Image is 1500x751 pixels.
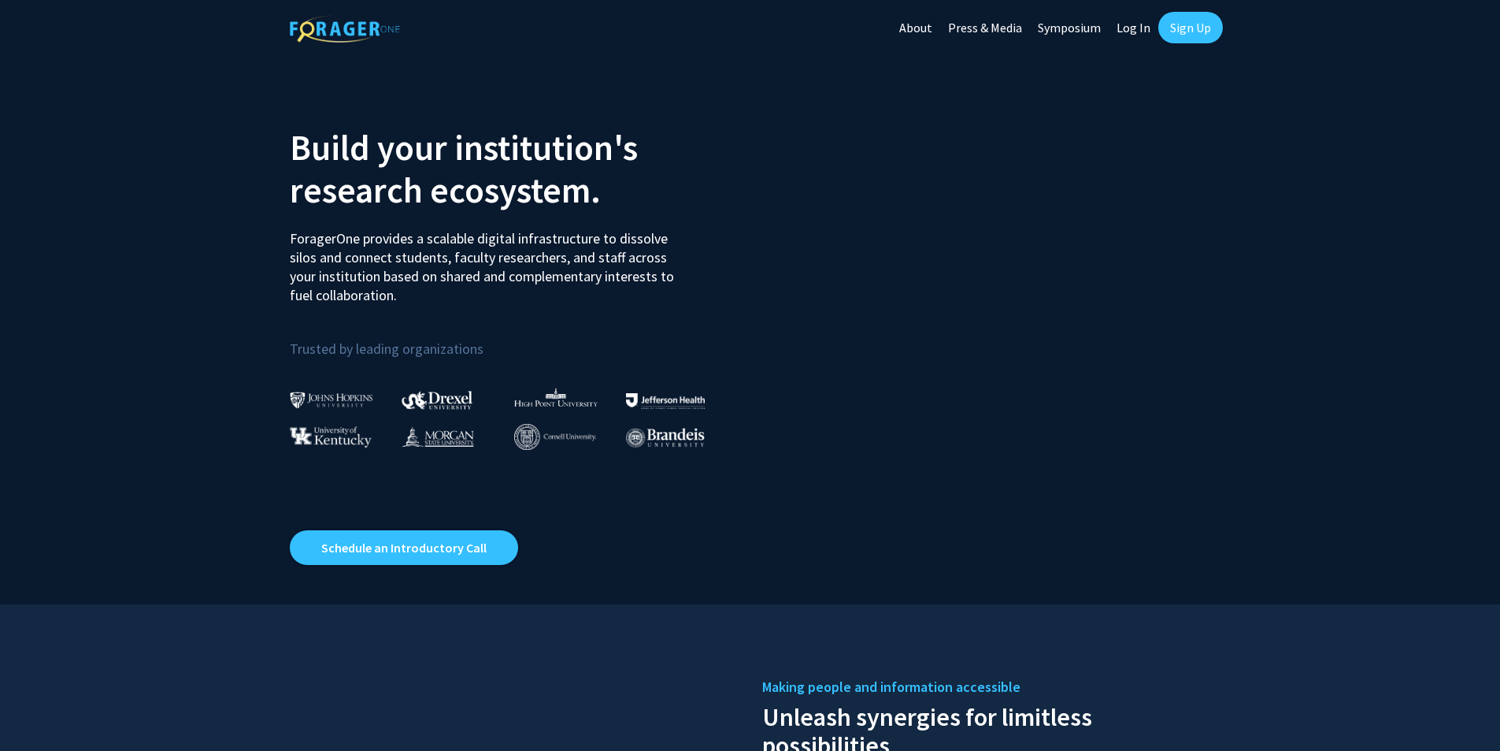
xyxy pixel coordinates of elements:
img: Morgan State University [402,426,474,447]
img: Thomas Jefferson University [626,393,705,408]
a: Opens in a new tab [290,530,518,565]
h2: Build your institution's research ecosystem. [290,126,739,211]
img: Drexel University [402,391,472,409]
img: Cornell University [514,424,596,450]
h5: Making people and information accessible [762,675,1211,699]
img: University of Kentucky [290,426,372,448]
p: ForagerOne provides a scalable digital infrastructure to dissolve silos and connect students, fac... [290,217,685,305]
img: Johns Hopkins University [290,392,373,408]
a: Sign Up [1158,12,1223,43]
img: ForagerOne Logo [290,15,400,43]
img: Brandeis University [626,428,705,448]
p: Trusted by leading organizations [290,318,739,361]
img: High Point University [514,388,598,407]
